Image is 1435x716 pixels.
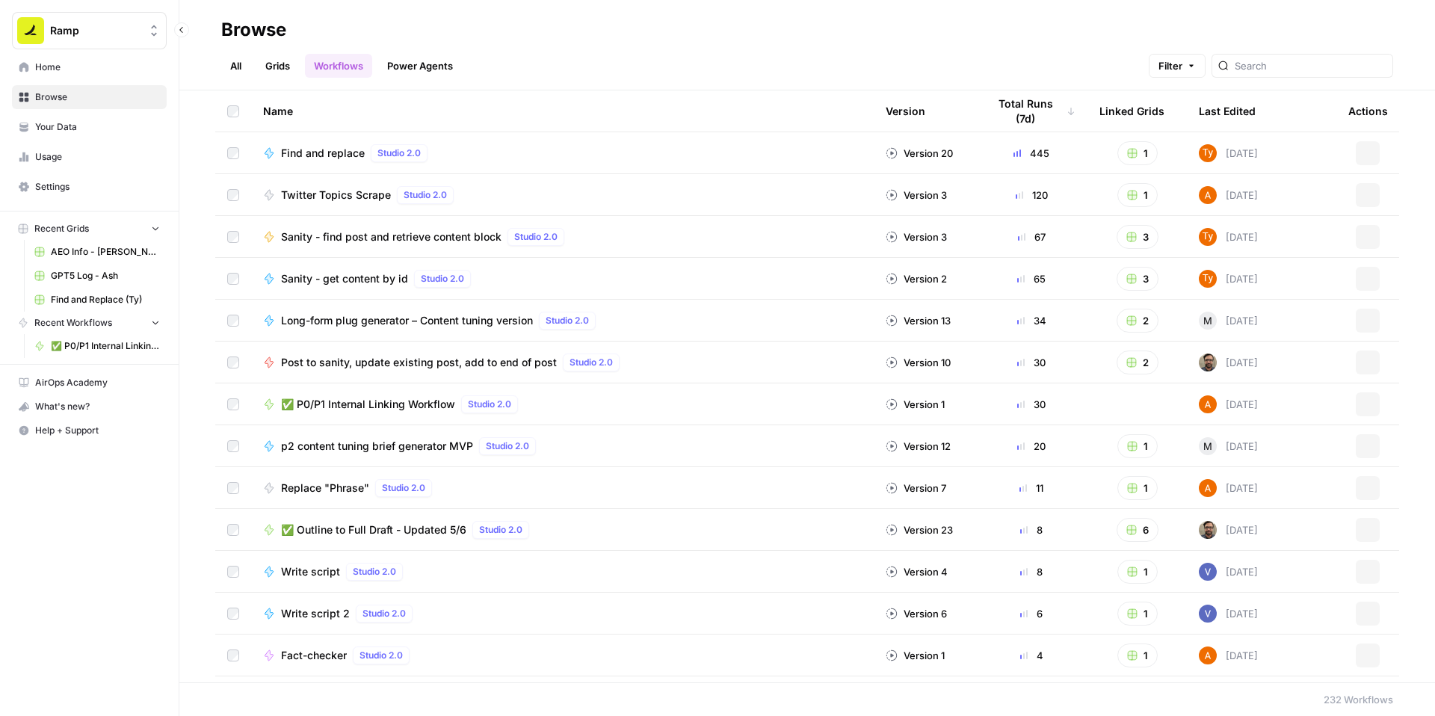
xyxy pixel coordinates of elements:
[1348,90,1388,132] div: Actions
[987,606,1076,621] div: 6
[886,606,947,621] div: Version 6
[17,17,44,44] img: Ramp Logo
[886,271,947,286] div: Version 2
[35,376,160,389] span: AirOps Academy
[263,521,862,539] a: ✅ Outline to Full Draft - Updated 5/6Studio 2.0
[1199,521,1258,539] div: [DATE]
[263,646,862,664] a: Fact-checkerStudio 2.0
[987,188,1076,203] div: 120
[35,61,160,74] span: Home
[378,54,462,78] a: Power Agents
[281,564,340,579] span: Write script
[51,269,160,283] span: GPT5 Log - Ash
[281,271,408,286] span: Sanity - get content by id
[421,272,464,286] span: Studio 2.0
[28,240,167,264] a: AEO Info - [PERSON_NAME]
[281,146,365,161] span: Find and replace
[1199,228,1217,246] img: szi60bu66hjqu9o5fojcby1muiuu
[1199,312,1258,330] div: [DATE]
[51,245,160,259] span: AEO Info - [PERSON_NAME]
[12,12,167,49] button: Workspace: Ramp
[281,522,466,537] span: ✅ Outline to Full Draft - Updated 5/6
[886,439,951,454] div: Version 12
[263,563,862,581] a: Write scriptStudio 2.0
[359,649,403,662] span: Studio 2.0
[987,648,1076,663] div: 4
[1199,90,1256,132] div: Last Edited
[1199,605,1217,623] img: 2tijbeq1l253n59yk5qyo2htxvbk
[570,356,613,369] span: Studio 2.0
[263,270,862,288] a: Sanity - get content by idStudio 2.0
[305,54,372,78] a: Workflows
[1199,354,1258,371] div: [DATE]
[263,605,862,623] a: Write script 2Studio 2.0
[51,339,160,353] span: ✅ P0/P1 Internal Linking Workflow
[886,188,947,203] div: Version 3
[221,18,286,42] div: Browse
[1324,692,1393,707] div: 232 Workflows
[404,188,447,202] span: Studio 2.0
[1149,54,1206,78] button: Filter
[34,316,112,330] span: Recent Workflows
[12,145,167,169] a: Usage
[486,439,529,453] span: Studio 2.0
[12,217,167,240] button: Recent Grids
[1199,144,1217,162] img: szi60bu66hjqu9o5fojcby1muiuu
[28,334,167,358] a: ✅ P0/P1 Internal Linking Workflow
[382,481,425,495] span: Studio 2.0
[12,115,167,139] a: Your Data
[1199,563,1258,581] div: [DATE]
[35,90,160,104] span: Browse
[886,564,948,579] div: Version 4
[281,313,533,328] span: Long-form plug generator – Content tuning version
[1117,644,1158,667] button: 1
[1199,354,1217,371] img: w3u4o0x674bbhdllp7qjejaf0yui
[281,648,347,663] span: Fact-checker
[12,371,167,395] a: AirOps Academy
[1199,646,1258,664] div: [DATE]
[1117,141,1158,165] button: 1
[34,222,89,235] span: Recent Grids
[886,90,925,132] div: Version
[886,355,951,370] div: Version 10
[377,146,421,160] span: Studio 2.0
[886,229,947,244] div: Version 3
[886,146,953,161] div: Version 20
[479,523,522,537] span: Studio 2.0
[886,397,945,412] div: Version 1
[1117,183,1158,207] button: 1
[12,85,167,109] a: Browse
[281,397,455,412] span: ✅ P0/P1 Internal Linking Workflow
[1117,434,1158,458] button: 1
[263,186,862,204] a: Twitter Topics ScrapeStudio 2.0
[514,230,558,244] span: Studio 2.0
[353,565,396,578] span: Studio 2.0
[987,355,1076,370] div: 30
[987,439,1076,454] div: 20
[281,439,473,454] span: p2 content tuning brief generator MVP
[28,264,167,288] a: GPT5 Log - Ash
[1117,225,1158,249] button: 3
[281,229,502,244] span: Sanity - find post and retrieve content block
[987,271,1076,286] div: 65
[263,437,862,455] a: p2 content tuning brief generator MVPStudio 2.0
[1158,58,1182,73] span: Filter
[987,564,1076,579] div: 8
[1199,270,1217,288] img: szi60bu66hjqu9o5fojcby1muiuu
[987,229,1076,244] div: 67
[263,144,862,162] a: Find and replaceStudio 2.0
[13,395,166,418] div: What's new?
[1199,186,1217,204] img: i32oznjerd8hxcycc1k00ct90jt3
[1199,521,1217,539] img: w3u4o0x674bbhdllp7qjejaf0yui
[1117,560,1158,584] button: 1
[35,120,160,134] span: Your Data
[263,395,862,413] a: ✅ P0/P1 Internal Linking WorkflowStudio 2.0
[1203,439,1212,454] span: M
[987,481,1076,496] div: 11
[12,175,167,199] a: Settings
[468,398,511,411] span: Studio 2.0
[12,395,167,419] button: What's new?
[1117,309,1158,333] button: 2
[1117,351,1158,374] button: 2
[35,180,160,194] span: Settings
